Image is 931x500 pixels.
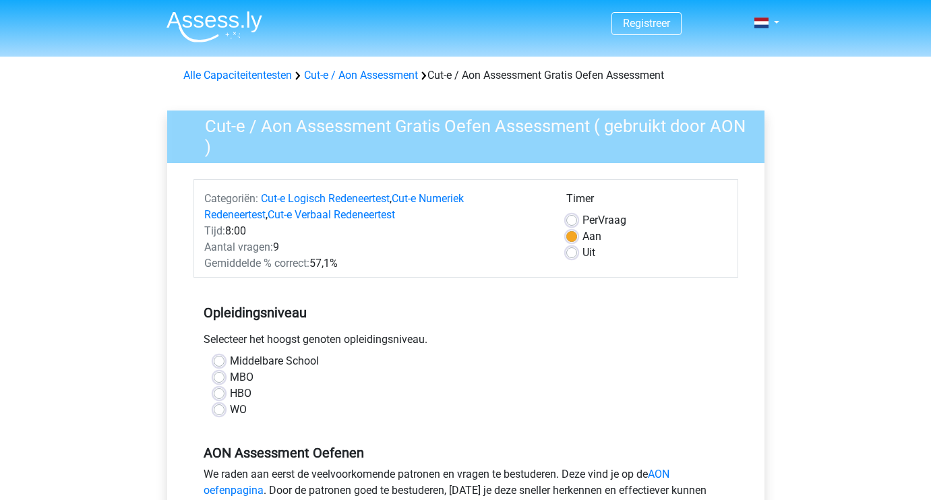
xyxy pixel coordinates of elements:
a: Cut-e / Aon Assessment [304,69,418,82]
div: Cut-e / Aon Assessment Gratis Oefen Assessment [178,67,754,84]
h5: Opleidingsniveau [204,299,728,326]
h5: AON Assessment Oefenen [204,445,728,461]
label: MBO [230,369,253,385]
div: 9 [194,239,556,255]
div: 57,1% [194,255,556,272]
span: Categoriën: [204,192,258,205]
span: Aantal vragen: [204,241,273,253]
h3: Cut-e / Aon Assessment Gratis Oefen Assessment ( gebruikt door AON ) [189,111,754,157]
a: Cut-e Verbaal Redeneertest [268,208,395,221]
span: Tijd: [204,224,225,237]
label: HBO [230,385,251,402]
a: Cut-e Logisch Redeneertest [261,192,390,205]
div: Selecteer het hoogst genoten opleidingsniveau. [193,332,738,353]
label: Uit [582,245,595,261]
img: Assessly [167,11,262,42]
label: Middelbare School [230,353,319,369]
label: Vraag [582,212,626,228]
div: Timer [566,191,727,212]
span: Gemiddelde % correct: [204,257,309,270]
a: Alle Capaciteitentesten [183,69,292,82]
div: 8:00 [194,223,556,239]
a: AON oefenpagina [204,468,669,497]
span: Per [582,214,598,226]
div: , , [194,191,556,223]
a: Registreer [623,17,670,30]
a: Cut-e Numeriek Redeneertest [204,192,464,221]
label: WO [230,402,247,418]
label: Aan [582,228,601,245]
